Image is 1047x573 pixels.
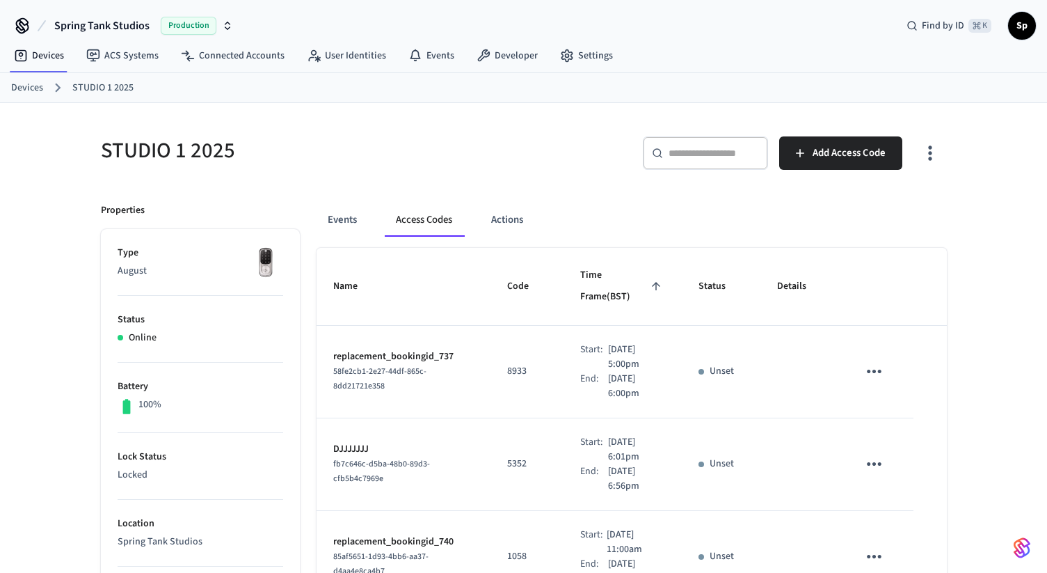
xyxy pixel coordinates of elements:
button: Add Access Code [779,136,902,170]
a: User Identities [296,43,397,68]
a: Events [397,43,465,68]
a: Connected Accounts [170,43,296,68]
p: Unset [710,364,734,379]
p: Unset [710,549,734,564]
p: Battery [118,379,283,394]
a: Developer [465,43,549,68]
p: Spring Tank Studios [118,535,283,549]
img: SeamLogoGradient.69752ec5.svg [1014,537,1030,559]
button: Sp [1008,12,1036,40]
div: ant example [317,203,947,237]
span: 58fe2cb1-2e27-44df-865c-8dd21721e358 [333,366,426,392]
a: ACS Systems [75,43,170,68]
button: Actions [480,203,534,237]
span: Find by ID [922,19,964,33]
div: Start: [580,435,608,464]
button: Events [317,203,368,237]
p: 100% [138,398,161,412]
p: 1058 [507,549,547,564]
span: Add Access Code [813,144,886,162]
a: Devices [3,43,75,68]
div: End: [580,372,608,401]
p: Online [129,331,157,345]
a: Devices [11,81,43,95]
p: [DATE] 6:56pm [608,464,666,494]
span: Time Frame(BST) [580,265,666,308]
div: Start: [580,343,608,372]
a: Settings [549,43,624,68]
span: ⌘ K [968,19,991,33]
span: Sp [1009,13,1034,38]
p: [DATE] 5:00pm [608,343,666,372]
p: Locked [118,468,283,482]
div: Start: [580,528,607,557]
p: Unset [710,457,734,471]
p: replacement_bookingid_740 [333,535,474,549]
img: Yale Assure Touchscreen Wifi Smart Lock, Satin Nickel, Front [248,246,283,281]
span: Production [161,17,216,35]
p: replacement_bookingid_737 [333,350,474,364]
p: [DATE] 11:00am [607,528,665,557]
p: 8933 [507,364,547,379]
p: 5352 [507,457,547,471]
p: Location [118,517,283,531]
button: Access Codes [385,203,463,237]
p: DJJJJJJJ [333,442,474,457]
p: [DATE] 6:00pm [608,372,666,401]
span: Code [507,276,547,297]
p: Status [118,313,283,327]
span: Spring Tank Studios [54,17,150,34]
p: Type [118,246,283,260]
p: August [118,264,283,278]
h5: STUDIO 1 2025 [101,136,515,165]
span: Status [698,276,744,297]
p: Lock Status [118,450,283,464]
div: Find by ID⌘ K [895,13,1002,38]
span: Name [333,276,376,297]
a: STUDIO 1 2025 [72,81,134,95]
span: Details [777,276,824,297]
p: [DATE] 6:01pm [608,435,666,464]
p: Properties [101,203,145,218]
div: End: [580,464,608,494]
span: fb7c646c-d5ba-48b0-89d3-cfb5b4c7969e [333,458,430,485]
